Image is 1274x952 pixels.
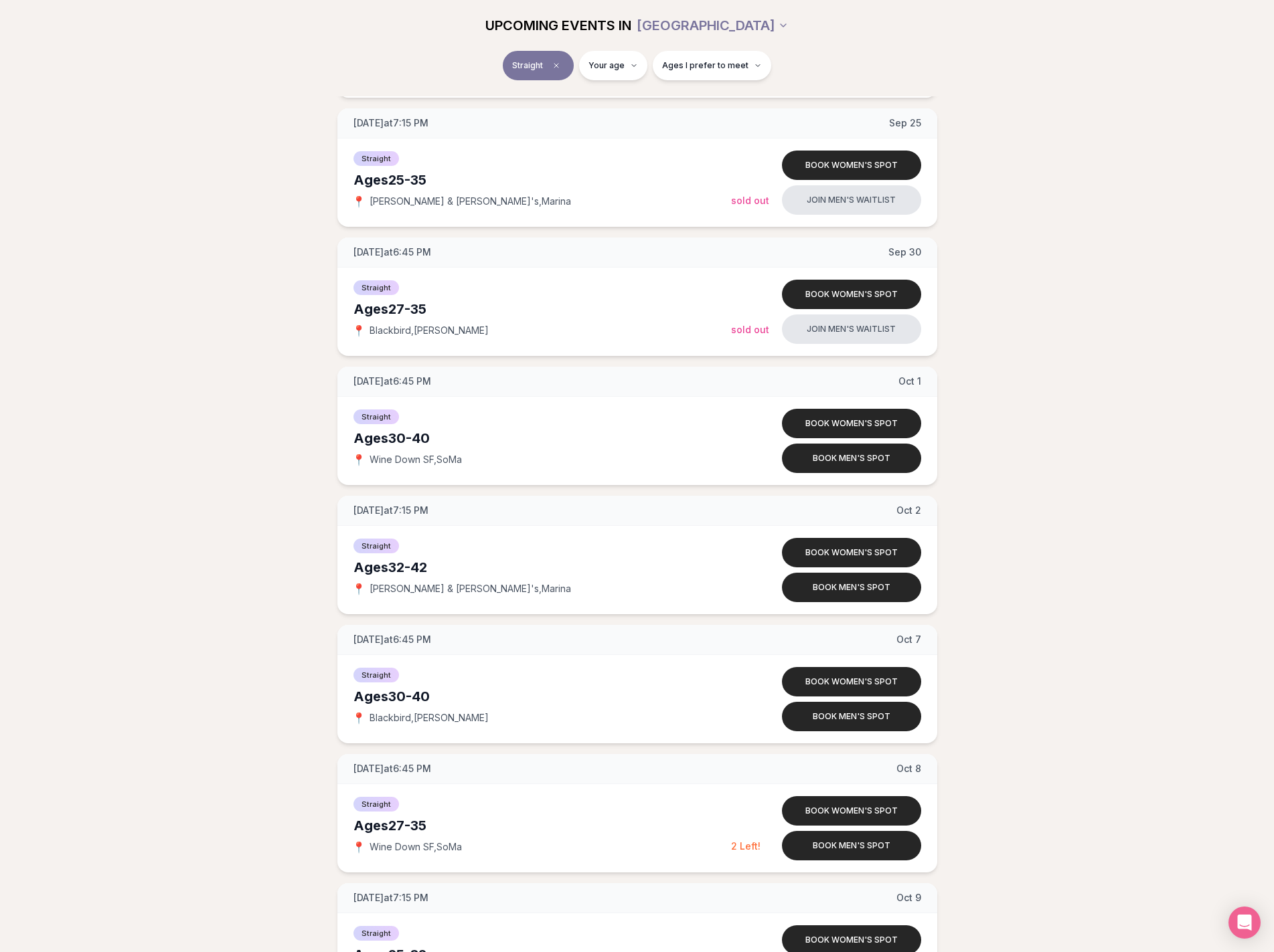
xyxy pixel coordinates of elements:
span: Your age [588,60,625,71]
div: Ages 30-40 [353,687,731,706]
span: [DATE] at 6:45 PM [353,246,431,259]
button: Join men's waitlist [782,314,921,344]
div: Ages 32-42 [353,558,731,577]
button: Join men's waitlist [782,185,921,215]
span: 📍 [353,842,364,852]
span: 📍 [353,712,364,723]
span: Sep 30 [888,246,921,259]
span: 📍 [353,325,364,336]
span: [DATE] at 7:15 PM [353,116,428,130]
div: Ages 27-35 [353,300,731,318]
button: Book men's spot [782,444,921,473]
span: 2 Left! [731,840,761,852]
span: Straight [353,668,399,682]
button: [GEOGRAPHIC_DATA] [637,11,789,40]
span: Oct 7 [896,633,921,646]
div: Ages 27-35 [353,816,731,835]
span: [DATE] at 7:15 PM [353,504,428,517]
span: Ages I prefer to meet [662,60,748,71]
button: Your age [579,51,647,80]
span: Sold Out [731,324,769,335]
span: Straight [353,539,399,553]
span: Straight [353,926,399,941]
span: [DATE] at 7:15 PM [353,891,428,905]
span: Straight [512,60,543,71]
span: Wine Down SF , SoMa [370,840,462,854]
span: Straight [353,151,399,166]
span: Oct 2 [896,504,921,517]
button: Book women's spot [782,796,921,826]
button: Book women's spot [782,409,921,438]
span: Straight [353,797,399,812]
button: Book women's spot [782,280,921,309]
span: 📍 [353,196,364,207]
span: Sep 25 [889,116,921,130]
button: StraightClear event type filter [503,51,574,80]
button: Book women's spot [782,667,921,696]
button: Book men's spot [782,831,921,860]
span: Blackbird , [PERSON_NAME] [370,711,489,725]
span: Oct 8 [896,762,921,775]
button: Ages I prefer to meet [653,51,771,80]
button: Book women's spot [782,538,921,567]
span: UPCOMING EVENTS IN [485,16,631,35]
span: Oct 1 [898,375,921,388]
span: Oct 9 [896,891,921,905]
span: [PERSON_NAME] & [PERSON_NAME]'s , Marina [370,195,571,208]
span: 📍 [353,454,364,465]
span: [DATE] at 6:45 PM [353,633,431,646]
span: Sold Out [731,195,769,206]
button: Book men's spot [782,702,921,731]
span: [PERSON_NAME] & [PERSON_NAME]'s , Marina [370,582,571,595]
span: Straight [353,409,399,424]
div: Ages 30-40 [353,429,731,448]
span: Straight [353,280,399,295]
span: 📍 [353,583,364,594]
span: [DATE] at 6:45 PM [353,375,431,388]
span: [DATE] at 6:45 PM [353,762,431,775]
span: Blackbird , [PERSON_NAME] [370,324,489,337]
div: Ages 25-35 [353,171,731,189]
button: Book men's spot [782,573,921,602]
span: Clear event type filter [548,58,564,74]
button: Book women's spot [782,151,921,180]
div: Open Intercom Messenger [1228,907,1261,939]
span: Wine Down SF , SoMa [370,453,462,466]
